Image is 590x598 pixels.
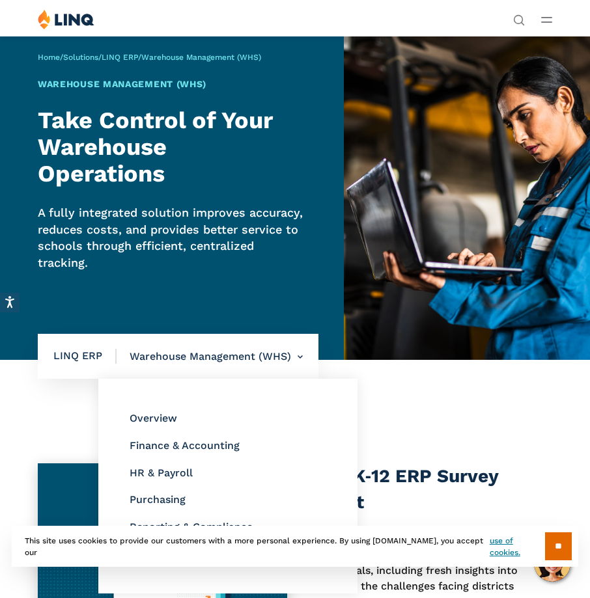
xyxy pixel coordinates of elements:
[513,13,525,25] button: Open Search Bar
[130,412,177,424] a: Overview
[130,521,253,533] a: Reporting & Compliance
[102,53,138,62] a: LINQ ERP
[130,467,193,479] a: HR & Payroll
[12,526,578,567] div: This site uses cookies to provide our customers with a more personal experience. By using [DOMAIN...
[53,349,117,363] span: LINQ ERP
[303,463,552,515] h3: 2023 K‑12 ERP Survey Report
[38,107,272,188] strong: Take Control of Your Warehouse Operations
[38,77,306,91] h1: Warehouse Management (WHS)
[344,36,590,360] img: ERP Warehouse Banner
[38,53,261,62] span: / / /
[117,334,303,379] li: Warehouse Management (WHS)
[38,204,306,271] p: A fully integrated solution improves accuracy, reduces costs, and provides better service to scho...
[513,9,525,25] nav: Utility Navigation
[130,493,186,506] a: Purchasing
[63,53,98,62] a: Solutions
[490,535,545,558] a: use of cookies.
[38,9,94,29] img: LINQ | K‑12 Software
[541,12,552,27] button: Open Main Menu
[141,53,261,62] span: Warehouse Management (WHS)
[130,439,240,452] a: Finance & Accounting
[38,53,60,62] a: Home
